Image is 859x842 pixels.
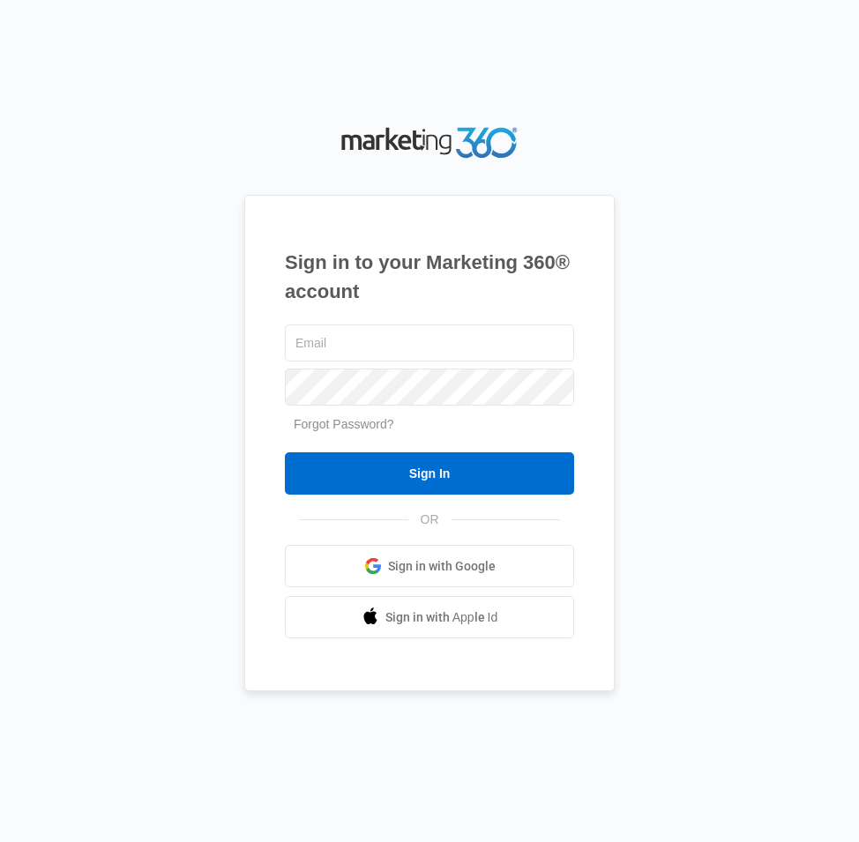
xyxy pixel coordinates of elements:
[294,417,394,431] a: Forgot Password?
[408,510,452,529] span: OR
[388,557,496,576] span: Sign in with Google
[285,596,574,638] a: Sign in with Apple Id
[385,608,498,627] span: Sign in with Apple Id
[285,452,574,495] input: Sign In
[285,324,574,361] input: Email
[285,248,574,306] h1: Sign in to your Marketing 360® account
[285,545,574,587] a: Sign in with Google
